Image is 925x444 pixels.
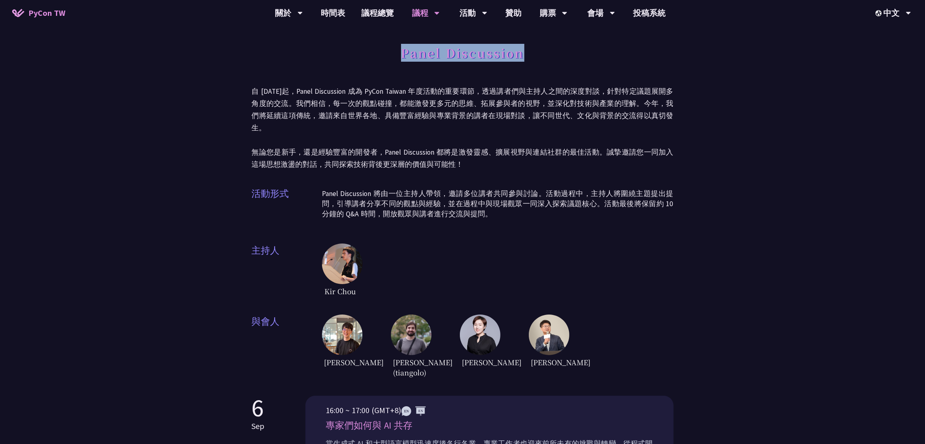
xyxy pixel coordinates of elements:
[529,355,565,369] span: [PERSON_NAME]
[326,418,653,433] p: 專家們如何與 AI 共存
[460,355,496,369] span: [PERSON_NAME]
[401,41,524,65] h1: Panel Discussion
[322,355,358,369] span: [PERSON_NAME]
[252,315,322,379] span: 與會人
[252,187,322,227] span: 活動形式
[322,284,358,298] span: Kir Chou
[252,396,265,420] p: 6
[391,355,427,379] span: [PERSON_NAME] (tiangolo)
[4,3,73,23] a: PyCon TW
[322,315,363,355] img: DongheeNa.093fe47.jpeg
[252,85,674,170] p: 自 [DATE]起，Panel Discussion 成為 PyCon Taiwan 年度活動的重要環節，透過講者們與主持人之間的深度對談，針對特定議題展開多角度的交流。我們相信，每一次的觀點碰...
[252,420,265,432] p: Sep
[326,404,653,416] p: 16:00 ~ 17:00 (GMT+8)
[401,406,426,416] img: ENEN.5a408d1.svg
[252,244,322,298] span: 主持人
[28,7,65,19] span: PyCon TW
[12,9,24,17] img: Home icon of PyCon TW 2025
[322,189,674,219] p: Panel Discussion 將由一位主持人帶領，邀請多位講者共同參與討論。活動過程中，主持人將圍繞主題提出提問，引導講者分享不同的觀點與經驗，並在過程中與現場觀眾一同深入探索議題核心。活動...
[322,244,363,284] img: Kir Chou
[529,315,569,355] img: YCChen.e5e7a43.jpg
[876,10,884,16] img: Locale Icon
[460,315,500,355] img: TicaLin.61491bf.png
[391,315,431,355] img: Sebasti%C3%A1nRam%C3%ADrez.1365658.jpeg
